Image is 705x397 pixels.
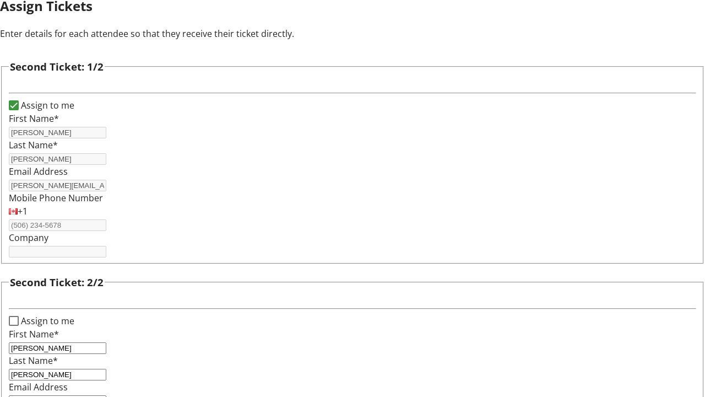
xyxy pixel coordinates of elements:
label: First Name* [9,328,59,340]
label: Email Address [9,165,68,178]
label: Assign to me [19,99,74,112]
h3: Second Ticket: 2/2 [10,275,104,290]
label: Last Name* [9,139,58,151]
label: Email Address [9,381,68,393]
input: (506) 234-5678 [9,219,106,231]
label: Company [9,232,48,244]
label: Assign to me [19,314,74,328]
label: Mobile Phone Number [9,192,103,204]
label: First Name* [9,112,59,125]
label: Last Name* [9,355,58,367]
h3: Second Ticket: 1/2 [10,59,104,74]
